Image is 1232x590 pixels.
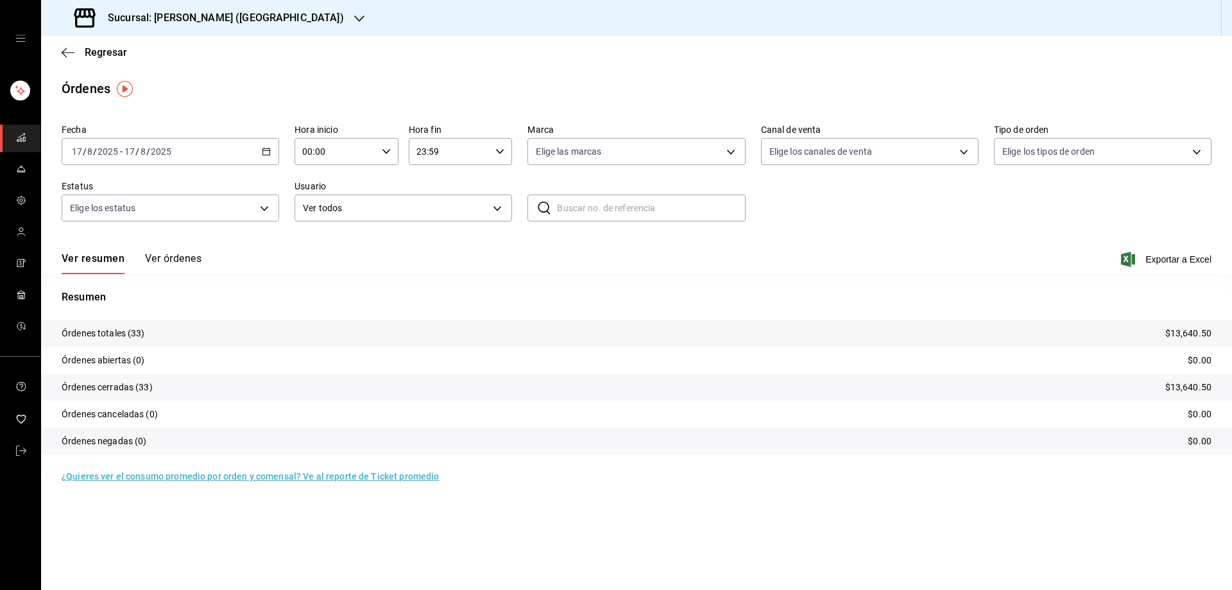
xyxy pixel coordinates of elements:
[124,146,135,157] input: --
[117,81,133,97] img: Tooltip marker
[62,435,147,448] p: Órdenes negadas (0)
[62,79,110,98] div: Órdenes
[62,290,1211,305] p: Resumen
[1165,381,1211,394] p: $13,640.50
[994,125,1211,134] label: Tipo de orden
[1002,145,1095,158] span: Elige los tipos de orden
[140,146,146,157] input: --
[98,10,344,26] h3: Sucursal: [PERSON_NAME] ([GEOGRAPHIC_DATA])
[146,146,150,157] span: /
[120,146,123,157] span: -
[62,327,145,340] p: Órdenes totales (33)
[15,33,26,44] button: open drawer
[1188,435,1211,448] p: $0.00
[93,146,97,157] span: /
[71,146,83,157] input: --
[87,146,93,157] input: --
[135,146,139,157] span: /
[150,146,172,157] input: ----
[145,252,201,274] button: Ver órdenes
[769,145,872,158] span: Elige los canales de venta
[62,408,158,421] p: Órdenes canceladas (0)
[83,146,87,157] span: /
[557,195,745,221] input: Buscar no. de referencia
[1124,252,1211,267] button: Exportar a Excel
[62,471,439,482] a: ¿Quieres ver el consumo promedio por orden y comensal? Ve al reporte de Ticket promedio
[1188,408,1211,421] p: $0.00
[295,182,512,191] label: Usuario
[761,125,979,134] label: Canal de venta
[62,46,127,58] button: Regresar
[1188,354,1211,367] p: $0.00
[70,202,135,214] span: Elige los estatus
[409,125,513,134] label: Hora fin
[62,354,145,367] p: Órdenes abiertas (0)
[62,182,279,191] label: Estatus
[295,125,398,134] label: Hora inicio
[85,46,127,58] span: Regresar
[62,252,201,274] div: navigation tabs
[527,125,745,134] label: Marca
[536,145,601,158] span: Elige las marcas
[303,202,488,215] span: Ver todos
[97,146,119,157] input: ----
[62,381,153,394] p: Órdenes cerradas (33)
[62,125,279,134] label: Fecha
[62,252,124,274] button: Ver resumen
[1165,327,1211,340] p: $13,640.50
